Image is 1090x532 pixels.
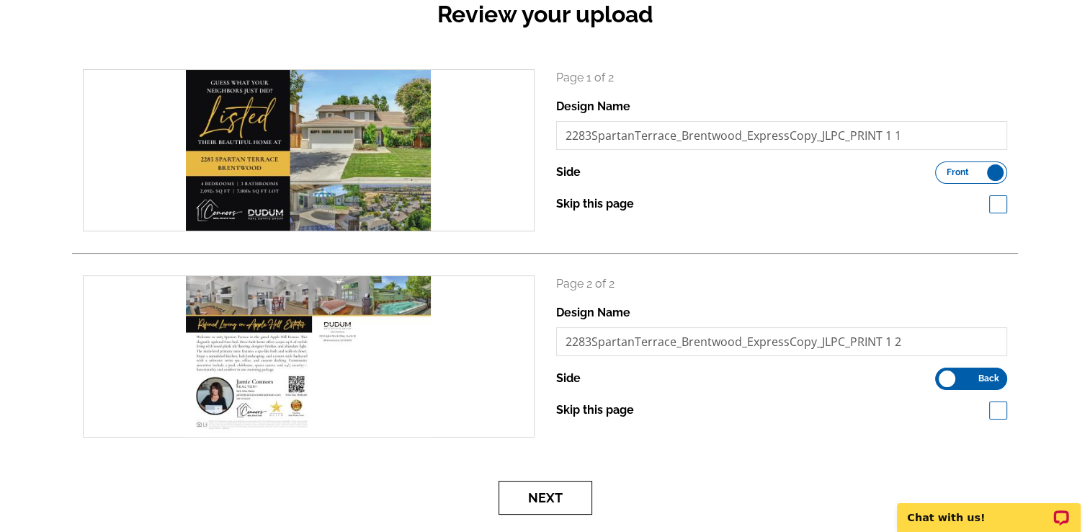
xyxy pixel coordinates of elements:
input: File Name [556,121,1008,150]
iframe: LiveChat chat widget [888,487,1090,532]
input: File Name [556,327,1008,356]
h2: Review your upload [72,1,1018,28]
label: Skip this page [556,195,634,213]
label: Skip this page [556,402,634,419]
label: Side [556,164,581,181]
label: Design Name [556,98,630,115]
label: Design Name [556,304,630,322]
p: Page 1 of 2 [556,69,1008,87]
p: Page 2 of 2 [556,275,1008,293]
label: Side [556,370,581,387]
button: Next [499,481,592,515]
span: Back [978,375,999,382]
span: Front [947,169,969,176]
